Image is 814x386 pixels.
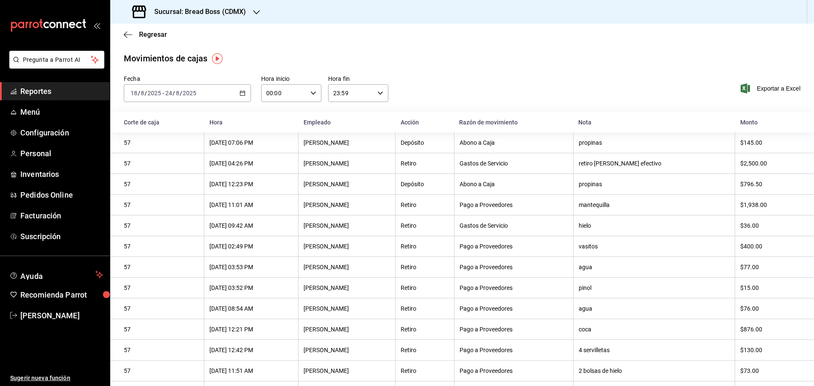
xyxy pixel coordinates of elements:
span: - [162,90,164,96]
div: Retiro [401,160,449,167]
div: mantequilla [579,201,730,208]
div: 57 [124,139,199,146]
div: [PERSON_NAME] [304,367,390,374]
div: Pago a Proveedores [460,243,568,250]
th: Razón de movimiento [454,112,573,132]
button: open_drawer_menu [93,22,100,29]
div: [PERSON_NAME] [304,160,390,167]
span: / [173,90,175,96]
span: Facturación [20,210,103,221]
div: [DATE] 11:01 AM [209,201,293,208]
th: Corte de caja [110,112,204,132]
div: [DATE] 03:52 PM [209,284,293,291]
th: Monto [735,112,814,132]
div: Pago a Proveedores [460,264,568,270]
div: Gastos de Servicio [460,222,568,229]
div: [DATE] 02:49 PM [209,243,293,250]
div: [DATE] 12:23 PM [209,181,293,187]
th: Nota [573,112,735,132]
div: $796.50 [740,181,800,187]
span: Menú [20,106,103,118]
div: Abono a Caja [460,181,568,187]
div: [PERSON_NAME] [304,243,390,250]
div: Retiro [401,284,449,291]
div: Pago a Proveedores [460,305,568,312]
div: propinas [579,181,730,187]
span: Personal [20,148,103,159]
div: Retiro [401,347,449,353]
div: $130.00 [740,347,800,353]
div: [PERSON_NAME] [304,284,390,291]
div: $77.00 [740,264,800,270]
div: [DATE] 12:42 PM [209,347,293,353]
span: Sugerir nueva función [10,374,103,383]
div: [DATE] 08:54 AM [209,305,293,312]
div: [PERSON_NAME] [304,181,390,187]
div: $2,500.00 [740,160,800,167]
div: $876.00 [740,326,800,333]
div: Pago a Proveedores [460,347,568,353]
div: 57 [124,160,199,167]
div: 57 [124,367,199,374]
div: 57 [124,326,199,333]
div: Depósito [401,139,449,146]
div: 4 servilletas [579,347,730,353]
div: agua [579,264,730,270]
div: Retiro [401,243,449,250]
div: $400.00 [740,243,800,250]
div: Retiro [401,305,449,312]
div: Retiro [401,367,449,374]
input: ---- [147,90,162,96]
div: hielo [579,222,730,229]
span: / [138,90,140,96]
div: $36.00 [740,222,800,229]
div: [DATE] 07:06 PM [209,139,293,146]
div: Retiro [401,222,449,229]
span: Ayuda [20,270,92,280]
span: Recomienda Parrot [20,289,103,301]
label: Hora fin [328,76,388,82]
div: [PERSON_NAME] [304,201,390,208]
h3: Sucursal: Bread Boss (CDMX) [148,7,246,17]
div: 2 bolsas de hielo [579,367,730,374]
span: Pedidos Online [20,189,103,201]
div: $145.00 [740,139,800,146]
span: Configuración [20,127,103,138]
div: 57 [124,243,199,250]
img: Tooltip marker [212,53,223,64]
div: Retiro [401,264,449,270]
div: Pago a Proveedores [460,326,568,333]
div: [PERSON_NAME] [304,305,390,312]
div: [PERSON_NAME] [304,139,390,146]
span: Reportes [20,85,103,97]
span: Suscripción [20,231,103,242]
span: Pregunta a Parrot AI [23,55,91,64]
div: [DATE] 12:21 PM [209,326,293,333]
div: agua [579,305,730,312]
div: Pago a Proveedores [460,367,568,374]
div: retiro [PERSON_NAME] efectivo [579,160,730,167]
span: / [145,90,147,96]
div: [PERSON_NAME] [304,347,390,353]
div: coca [579,326,730,333]
div: Retiro [401,326,449,333]
span: Inventarios [20,168,103,180]
div: 57 [124,264,199,270]
div: Movimientos de cajas [124,52,208,65]
div: 57 [124,201,199,208]
div: Abono a Caja [460,139,568,146]
label: Fecha [124,76,251,82]
span: Regresar [139,30,167,39]
th: Hora [204,112,298,132]
input: -- [140,90,145,96]
input: -- [176,90,180,96]
button: Regresar [124,30,167,39]
span: [PERSON_NAME] [20,310,103,321]
div: $1,938.00 [740,201,800,208]
span: / [180,90,182,96]
div: 57 [124,347,199,353]
div: [DATE] 03:53 PM [209,264,293,270]
div: [PERSON_NAME] [304,222,390,229]
input: ---- [182,90,197,96]
button: Exportar a Excel [742,83,800,94]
